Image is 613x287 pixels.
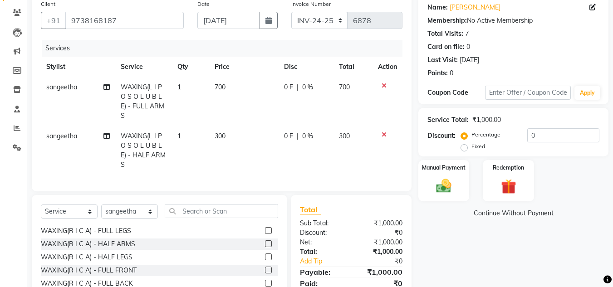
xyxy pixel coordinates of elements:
div: ₹1,000.00 [351,238,409,247]
div: Net: [293,238,351,247]
span: 700 [215,83,226,91]
div: ₹0 [351,228,409,238]
input: Search by Name/Mobile/Email/Code [65,12,184,29]
label: Manual Payment [422,164,466,172]
div: ₹1,000.00 [472,115,501,125]
th: Disc [279,57,333,77]
input: Search or Scan [165,204,278,218]
span: sangeetha [46,83,77,91]
span: 1 [177,132,181,140]
div: [DATE] [460,55,479,65]
div: Last Visit: [427,55,458,65]
div: Membership: [427,16,467,25]
div: ₹1,000.00 [351,247,409,257]
div: Total Visits: [427,29,463,39]
label: Fixed [471,142,485,151]
th: Action [373,57,402,77]
span: 0 F [284,83,293,92]
div: WAXING(R I C A) - HALF LEGS [41,253,132,262]
div: Discount: [293,228,351,238]
a: Continue Without Payment [420,209,607,218]
span: sangeetha [46,132,77,140]
img: _gift.svg [496,177,521,196]
input: Enter Offer / Coupon Code [485,86,571,100]
div: Total: [293,247,351,257]
div: Sub Total: [293,219,351,228]
div: WAXING(R I C A) - FULL LEGS [41,226,131,236]
th: Qty [172,57,210,77]
span: | [297,131,299,141]
div: 0 [466,42,470,52]
span: 300 [339,132,350,140]
span: 700 [339,83,350,91]
div: ₹0 [361,257,410,266]
span: WAXING(L I P O S O L U B L E) - HALF ARMS [121,132,166,169]
span: WAXING(L I P O S O L U B L E) - FULL ARMS [121,83,164,120]
div: Name: [427,3,448,12]
div: Services [42,40,409,57]
div: No Active Membership [427,16,599,25]
span: 0 F [284,131,293,141]
div: Service Total: [427,115,469,125]
div: WAXING(R I C A) - HALF ARMS [41,239,135,249]
div: Payable: [293,267,351,277]
th: Price [209,57,279,77]
span: 1 [177,83,181,91]
a: Add Tip [293,257,361,266]
div: WAXING(R I C A) - FULL FRONT [41,266,137,275]
span: Total [300,205,321,214]
button: +91 [41,12,66,29]
label: Redemption [493,164,524,172]
a: [PERSON_NAME] [450,3,500,12]
span: | [297,83,299,92]
div: 7 [465,29,469,39]
span: 300 [215,132,226,140]
span: 0 % [302,83,313,92]
div: ₹1,000.00 [351,219,409,228]
div: Card on file: [427,42,465,52]
img: _cash.svg [432,177,456,195]
th: Stylist [41,57,115,77]
div: ₹1,000.00 [351,267,409,277]
div: Coupon Code [427,88,485,97]
th: Total [333,57,373,77]
span: 0 % [302,131,313,141]
button: Apply [574,86,600,100]
div: Points: [427,68,448,78]
th: Service [115,57,172,77]
div: 0 [450,68,453,78]
label: Percentage [471,131,500,139]
div: Discount: [427,131,456,141]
